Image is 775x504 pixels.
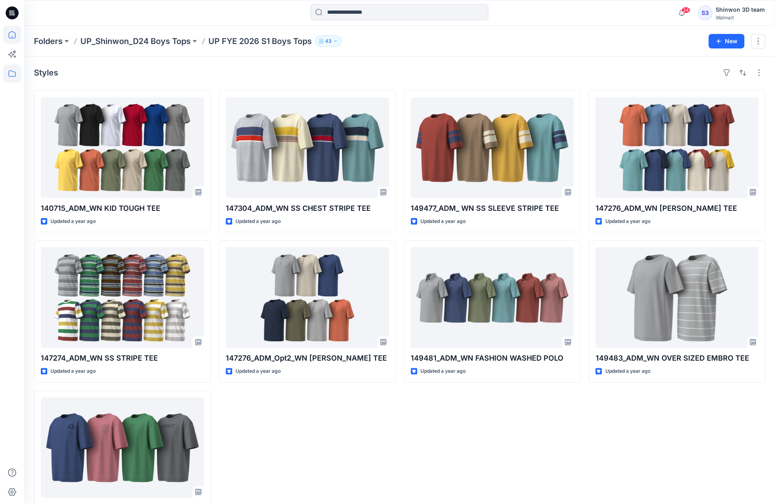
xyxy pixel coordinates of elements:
[708,34,744,48] button: New
[41,247,204,348] a: 147274_ADM_WN SS STRIPE TEE
[595,203,758,214] p: 147276_ADM_WN [PERSON_NAME] TEE
[420,367,466,376] p: Updated a year ago
[605,367,650,376] p: Updated a year ago
[41,397,204,498] a: 147304_ADM_WN TEXTURED TEE
[41,203,204,214] p: 140715_ADM_WN KID TOUGH TEE
[595,97,758,198] a: 147276_ADM_WN SS HENLEY TEE
[411,203,574,214] p: 149477_ADM_ WN SS SLEEVE STRIPE TEE
[716,15,765,21] div: Walmart
[681,7,690,13] span: 24
[411,97,574,198] a: 149477_ADM_ WN SS SLEEVE STRIPE TEE
[226,203,389,214] p: 147304_ADM_WN SS CHEST STRIPE TEE
[315,36,342,47] button: 43
[235,217,281,226] p: Updated a year ago
[41,353,204,364] p: 147274_ADM_WN SS STRIPE TEE
[41,97,204,198] a: 140715_ADM_WN KID TOUGH TEE
[411,353,574,364] p: 149481_ADM_WN FASHION WASHED POLO
[698,6,712,20] div: S3
[420,217,466,226] p: Updated a year ago
[411,247,574,348] a: 149481_ADM_WN FASHION WASHED POLO
[50,217,96,226] p: Updated a year ago
[595,353,758,364] p: 149483_ADM_WN OVER SIZED EMBRO TEE
[595,247,758,348] a: 149483_ADM_WN OVER SIZED EMBRO TEE
[34,68,58,78] h4: Styles
[716,5,765,15] div: Shinwon 3D team
[325,37,332,46] p: 43
[208,36,312,47] p: UP FYE 2026 S1 Boys Tops
[605,217,650,226] p: Updated a year ago
[50,367,96,376] p: Updated a year ago
[226,353,389,364] p: 147276_ADM_Opt2_WN [PERSON_NAME] TEE
[226,247,389,348] a: 147276_ADM_Opt2_WN SS HENLEY TEE
[34,36,63,47] a: Folders
[235,367,281,376] p: Updated a year ago
[226,97,389,198] a: 147304_ADM_WN SS CHEST STRIPE TEE
[80,36,191,47] a: UP_Shinwon_D24 Boys Tops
